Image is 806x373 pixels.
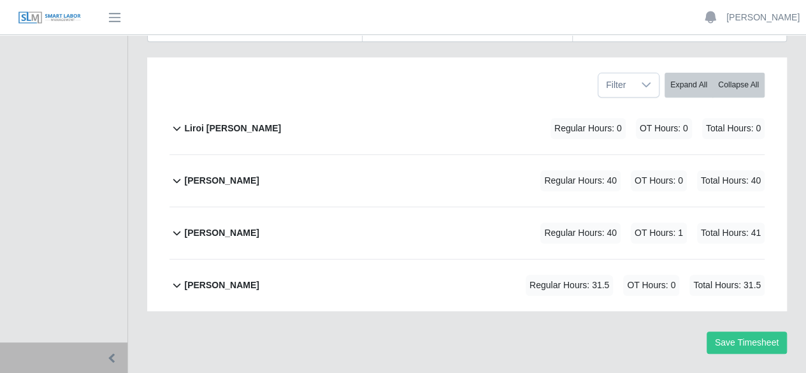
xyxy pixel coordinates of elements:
[631,170,687,191] span: OT Hours: 0
[526,275,613,296] span: Regular Hours: 31.5
[726,11,800,24] a: [PERSON_NAME]
[169,260,765,311] button: [PERSON_NAME] Regular Hours: 31.5 OT Hours: 0 Total Hours: 31.5
[665,73,713,98] button: Expand All
[184,174,259,187] b: [PERSON_NAME]
[18,11,82,25] img: SLM Logo
[636,118,692,139] span: OT Hours: 0
[665,73,765,98] div: bulk actions
[623,275,679,296] span: OT Hours: 0
[540,223,621,244] span: Regular Hours: 40
[689,275,765,296] span: Total Hours: 31.5
[631,223,687,244] span: OT Hours: 1
[551,118,626,139] span: Regular Hours: 0
[598,73,633,97] span: Filter
[697,170,765,191] span: Total Hours: 40
[184,122,281,135] b: Liroi [PERSON_NAME]
[540,170,621,191] span: Regular Hours: 40
[702,118,765,139] span: Total Hours: 0
[712,73,765,98] button: Collapse All
[169,155,765,207] button: [PERSON_NAME] Regular Hours: 40 OT Hours: 0 Total Hours: 40
[184,279,259,292] b: [PERSON_NAME]
[169,103,765,154] button: Liroi [PERSON_NAME] Regular Hours: 0 OT Hours: 0 Total Hours: 0
[169,207,765,259] button: [PERSON_NAME] Regular Hours: 40 OT Hours: 1 Total Hours: 41
[184,226,259,240] b: [PERSON_NAME]
[707,332,787,354] button: Save Timesheet
[697,223,765,244] span: Total Hours: 41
